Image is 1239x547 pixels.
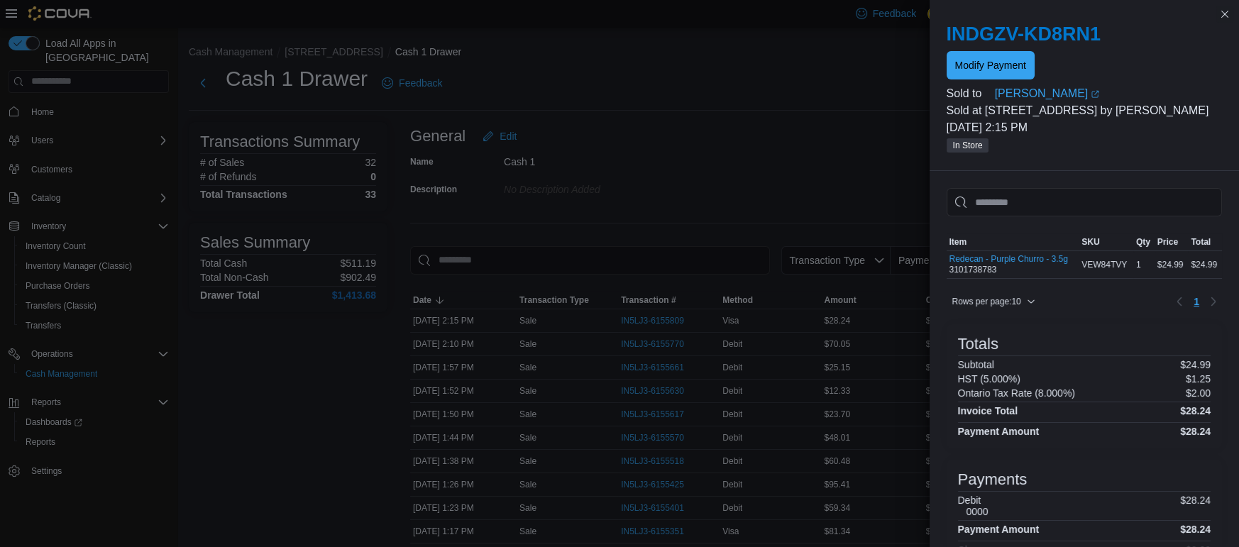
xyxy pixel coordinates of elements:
a: [PERSON_NAME]External link [995,85,1222,102]
button: Previous page [1171,293,1188,310]
button: Rows per page:10 [947,293,1041,310]
button: Price [1155,233,1189,250]
div: 3101738783 [949,254,1068,275]
button: Redecan - Purple Churro - 3.5g [949,254,1068,264]
span: 1 [1194,294,1199,309]
h4: Payment Amount [958,524,1040,535]
svg: External link [1091,90,1099,99]
span: Total [1191,236,1211,248]
span: Item [949,236,967,248]
p: $28.24 [1180,494,1211,517]
h4: $28.24 [1180,524,1211,535]
span: SKU [1081,236,1099,248]
p: $1.25 [1186,373,1211,385]
span: Modify Payment [955,58,1026,72]
span: Price [1157,236,1178,248]
h4: $28.24 [1180,405,1211,416]
button: Qty [1133,233,1155,250]
span: Qty [1136,236,1150,248]
p: $24.99 [1180,359,1211,370]
h4: Invoice Total [958,405,1018,416]
h4: Payment Amount [958,426,1040,437]
button: Item [947,233,1079,250]
button: Close this dialog [1216,6,1233,23]
h3: Totals [958,336,998,353]
h6: Debit [958,494,989,506]
p: $2.00 [1186,387,1211,399]
h2: INDGZV-KD8RN1 [947,23,1223,45]
nav: Pagination for table: MemoryTable from EuiInMemoryTable [1171,290,1222,313]
h6: 0000 [967,506,989,517]
span: In Store [947,138,989,153]
h4: $28.24 [1180,426,1211,437]
h6: Ontario Tax Rate (8.000%) [958,387,1076,399]
div: $24.99 [1188,256,1222,273]
button: SKU [1079,233,1133,250]
span: Rows per page : 10 [952,296,1021,307]
span: VEW84TVY [1081,259,1127,270]
ul: Pagination for table: MemoryTable from EuiInMemoryTable [1188,290,1205,313]
button: Next page [1205,293,1222,310]
h6: HST (5.000%) [958,373,1020,385]
div: $24.99 [1155,256,1189,273]
p: [DATE] 2:15 PM [947,119,1223,136]
h6: Subtotal [958,359,994,370]
input: This is a search bar. As you type, the results lower in the page will automatically filter. [947,188,1223,216]
button: Total [1188,233,1222,250]
button: Page 1 of 1 [1188,290,1205,313]
button: Modify Payment [947,51,1035,79]
h3: Payments [958,471,1028,488]
p: Sold at [STREET_ADDRESS] by [PERSON_NAME] [947,102,1223,119]
div: Sold to [947,85,992,102]
div: 1 [1133,256,1155,273]
span: In Store [953,139,983,152]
